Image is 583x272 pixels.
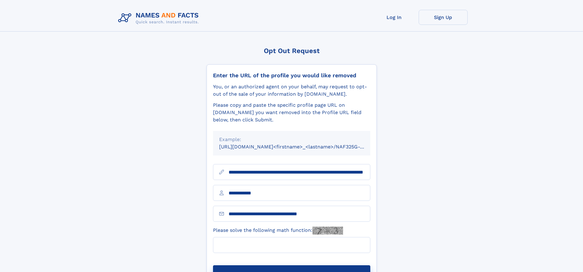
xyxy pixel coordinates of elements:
[116,10,204,26] img: Logo Names and Facts
[370,10,419,25] a: Log In
[213,227,343,235] label: Please solve the following math function:
[207,47,377,55] div: Opt Out Request
[219,144,382,150] small: [URL][DOMAIN_NAME]<firstname>_<lastname>/NAF325G-xxxxxxxx
[213,72,370,79] div: Enter the URL of the profile you would like removed
[419,10,468,25] a: Sign Up
[213,102,370,124] div: Please copy and paste the specific profile page URL on [DOMAIN_NAME] you want removed into the Pr...
[213,83,370,98] div: You, or an authorized agent on your behalf, may request to opt-out of the sale of your informatio...
[219,136,364,143] div: Example:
